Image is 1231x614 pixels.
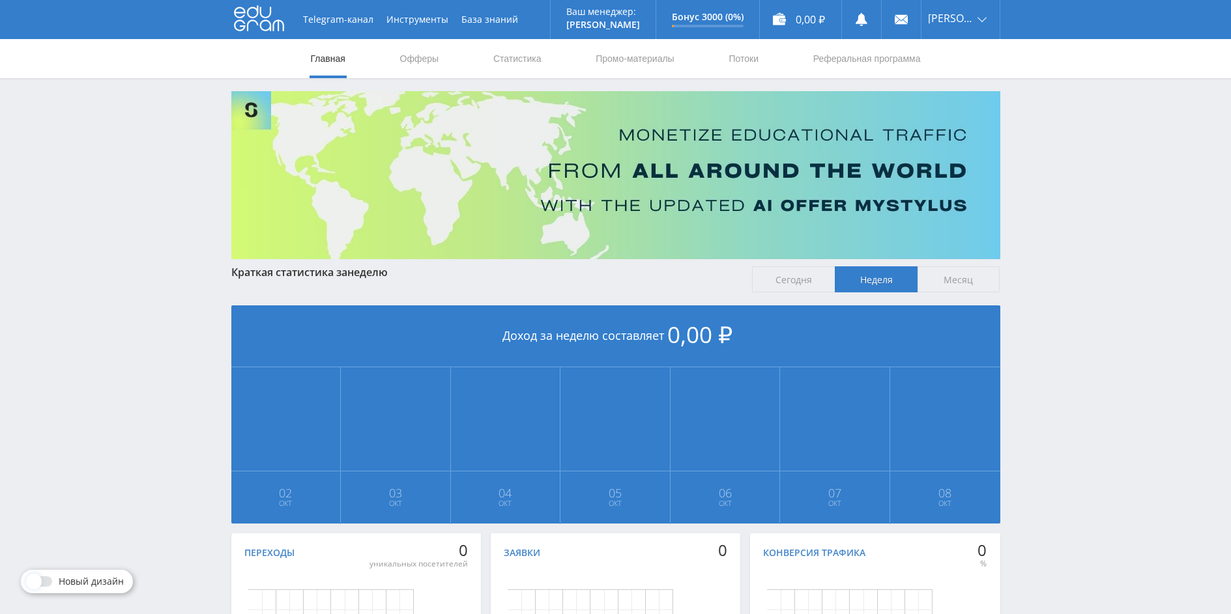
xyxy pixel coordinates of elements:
[891,488,1000,498] span: 08
[812,39,922,78] a: Реферальная программа
[369,559,468,569] div: уникальных посетителей
[891,498,1000,509] span: Окт
[835,266,918,292] span: Неделя
[232,498,340,509] span: Окт
[752,266,835,292] span: Сегодня
[594,39,675,78] a: Промо-материалы
[781,488,889,498] span: 07
[492,39,543,78] a: Статистика
[399,39,441,78] a: Офферы
[918,266,1000,292] span: Месяц
[59,576,124,587] span: Новый дизайн
[341,498,450,509] span: Окт
[231,91,1000,259] img: Banner
[310,39,347,78] a: Главная
[727,39,760,78] a: Потоки
[369,541,468,559] div: 0
[561,488,669,498] span: 05
[781,498,889,509] span: Окт
[231,266,740,278] div: Краткая статистика за
[978,541,987,559] div: 0
[566,7,640,17] p: Ваш менеджер:
[347,265,388,279] span: неделю
[763,548,865,558] div: Конверсия трафика
[244,548,295,558] div: Переходы
[341,488,450,498] span: 03
[452,498,560,509] span: Окт
[232,488,340,498] span: 02
[978,559,987,569] div: %
[718,541,727,559] div: 0
[667,319,732,350] span: 0,00 ₽
[231,305,1000,367] div: Доход за неделю составляет
[671,498,779,509] span: Окт
[671,488,779,498] span: 06
[672,12,744,22] p: Бонус 3000 (0%)
[452,488,560,498] span: 04
[566,20,640,30] p: [PERSON_NAME]
[928,13,974,23] span: [PERSON_NAME]
[504,548,540,558] div: Заявки
[561,498,669,509] span: Окт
